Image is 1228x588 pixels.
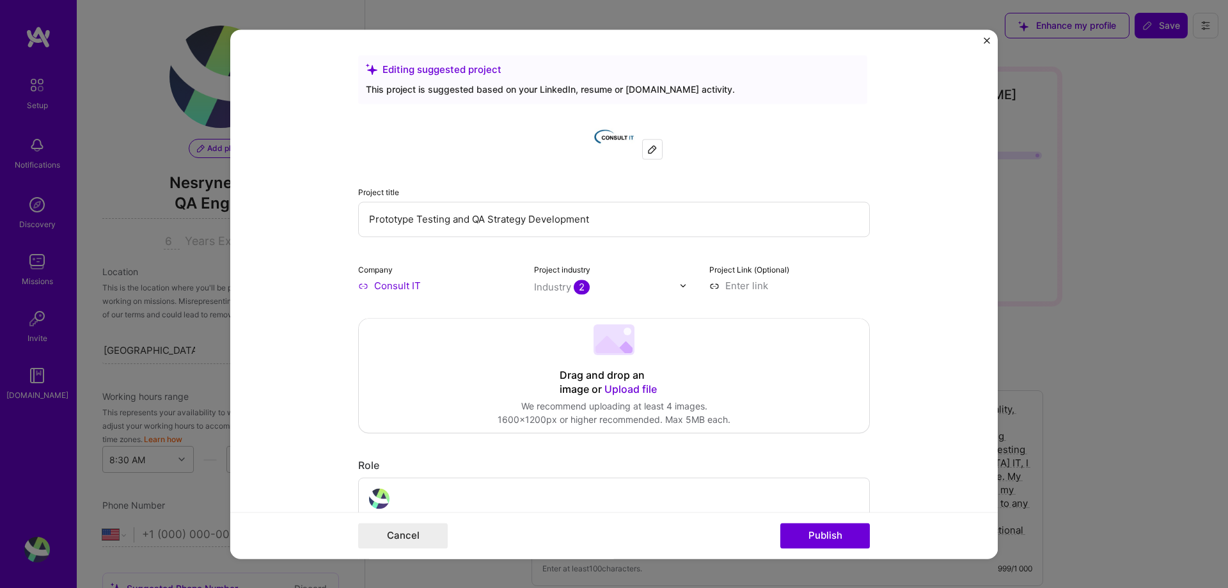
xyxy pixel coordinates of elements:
button: Publish [780,523,870,548]
span: Upload file [604,383,657,395]
div: Editing suggested project [366,63,860,76]
div: Edit [643,139,662,159]
button: Close [984,37,990,51]
img: avatar_development.jpg [369,488,390,509]
div: This project is suggested based on your LinkedIn, resume or [DOMAIN_NAME] activity. [366,83,860,96]
div: 1600x1200px or higher recommended. Max 5MB each. [498,413,730,427]
button: Cancel [358,523,448,548]
div: Drag and drop an image or Upload fileWe recommend uploading at least 4 images.1600x1200px or high... [358,318,870,433]
label: Project industry [534,265,590,274]
div: We recommend uploading at least 4 images. [498,400,730,413]
img: drop icon [679,282,687,289]
span: 2 [574,280,590,294]
label: Project title [358,187,399,197]
label: Project Link (Optional) [709,265,789,274]
input: Enter the name of the project [358,202,870,237]
input: Enter link [709,279,870,292]
div: Role [358,459,870,472]
img: Edit [647,144,657,154]
label: Company [358,265,393,274]
div: Industry [534,280,590,294]
div: Drag and drop an image or [560,369,668,397]
img: Company logo [591,113,637,159]
i: icon SuggestedTeams [366,63,377,75]
input: Enter name or website [358,279,519,292]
